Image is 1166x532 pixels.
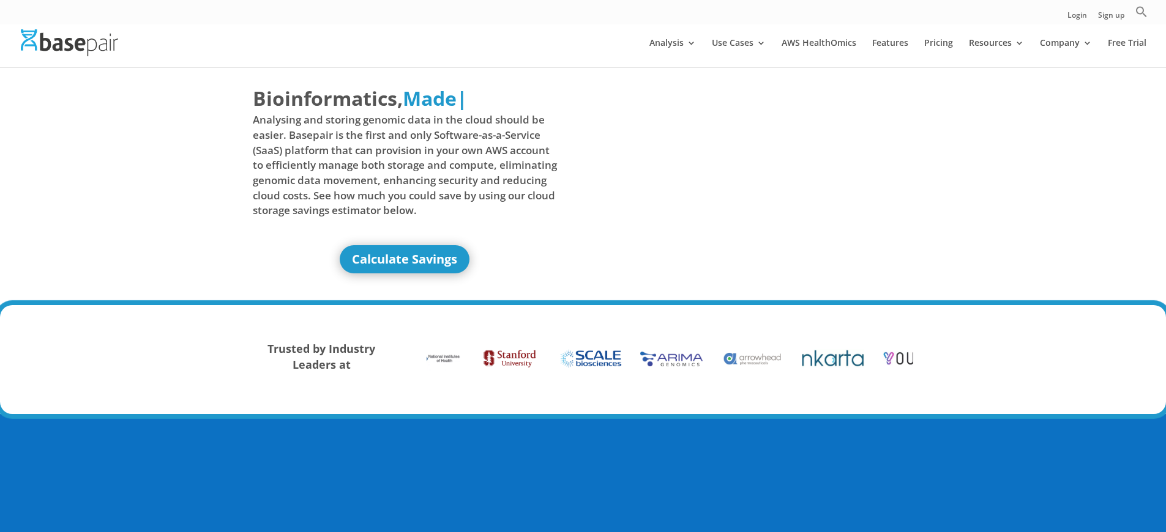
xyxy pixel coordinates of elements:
[782,39,856,67] a: AWS HealthOmics
[403,85,457,111] span: Made
[1040,39,1092,67] a: Company
[253,113,558,218] span: Analysing and storing genomic data in the cloud should be easier. Basepair is the first and only ...
[457,85,468,111] span: |
[872,39,908,67] a: Features
[1098,12,1124,24] a: Sign up
[340,245,469,273] a: Calculate Savings
[21,29,118,56] img: Basepair
[1135,6,1148,18] svg: Search
[592,84,897,256] iframe: Basepair - NGS Analysis Simplified
[969,39,1024,67] a: Resources
[1108,39,1146,67] a: Free Trial
[1067,12,1087,24] a: Login
[712,39,766,67] a: Use Cases
[1135,6,1148,24] a: Search Icon Link
[253,84,403,113] span: Bioinformatics,
[924,39,953,67] a: Pricing
[649,39,696,67] a: Analysis
[267,341,375,372] strong: Trusted by Industry Leaders at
